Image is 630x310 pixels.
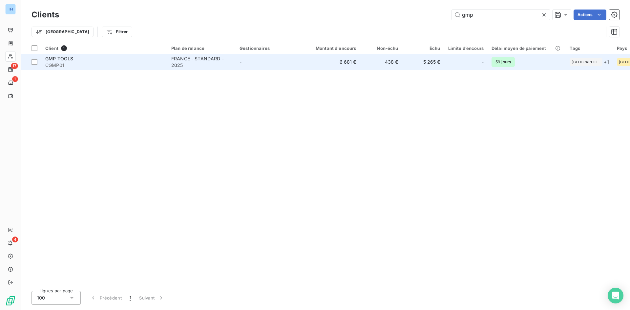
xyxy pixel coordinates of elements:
span: 17 [11,63,18,69]
img: Logo LeanPay [5,296,16,306]
span: 1 [130,295,131,301]
span: - [240,59,241,65]
span: GMP TOOLS [45,56,73,61]
div: Plan de relance [171,46,232,51]
div: Tags [570,46,609,51]
div: FRANCE - STANDARD - 2025 [171,55,232,69]
span: 100 [37,295,45,301]
button: Précédent [86,291,126,305]
button: 1 [126,291,135,305]
button: [GEOGRAPHIC_DATA] [31,27,94,37]
button: Suivant [135,291,168,305]
div: Limite d’encours [448,46,484,51]
div: Non-échu [364,46,398,51]
input: Rechercher [451,10,550,20]
span: 59 jours [492,57,515,67]
td: 438 € [360,54,402,70]
span: 1 [12,76,18,82]
span: CGMP01 [45,62,163,69]
td: 6 681 € [304,54,360,70]
div: Open Intercom Messenger [608,288,623,303]
div: Montant d'encours [308,46,356,51]
span: 1 [61,45,67,51]
span: [GEOGRAPHIC_DATA] [572,60,600,64]
span: 4 [12,237,18,242]
span: Client [45,46,58,51]
h3: Clients [31,9,59,21]
td: 5 265 € [402,54,444,70]
span: - [482,59,484,65]
div: Échu [406,46,440,51]
button: Filtrer [102,27,132,37]
button: Actions [574,10,606,20]
div: TH [5,4,16,14]
div: Gestionnaires [240,46,300,51]
span: + 1 [604,58,609,65]
div: Délai moyen de paiement [492,46,562,51]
